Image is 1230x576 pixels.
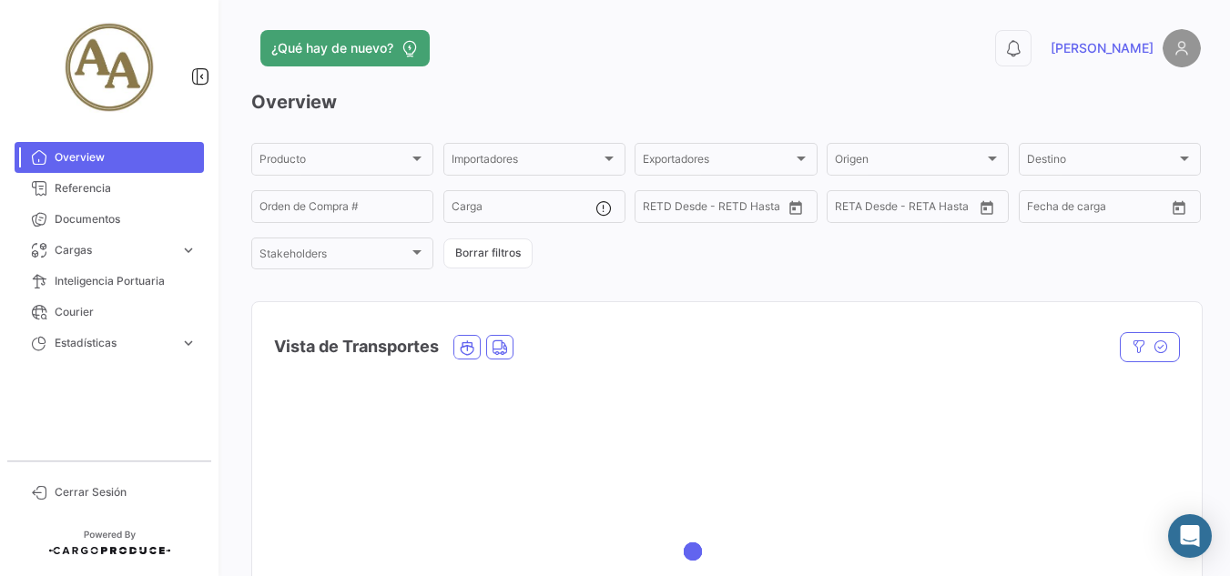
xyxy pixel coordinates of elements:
[880,203,946,216] input: Hasta
[55,242,173,258] span: Cargas
[15,142,204,173] a: Overview
[64,22,155,113] img: d85fbf23-fa35-483a-980e-3848878eb9e8.jpg
[973,194,1001,221] button: Open calendar
[643,156,792,168] span: Exportadores
[55,211,197,227] span: Documentos
[15,297,204,328] a: Courier
[260,30,430,66] button: ¿Qué hay de nuevo?
[15,266,204,297] a: Inteligencia Portuaria
[1072,203,1138,216] input: Hasta
[835,203,868,216] input: Desde
[1165,194,1193,221] button: Open calendar
[443,238,533,268] button: Borrar filtros
[180,335,197,351] span: expand_more
[251,89,1201,115] h3: Overview
[782,194,809,221] button: Open calendar
[1027,203,1060,216] input: Desde
[55,273,197,289] span: Inteligencia Portuaria
[452,156,601,168] span: Importadores
[259,156,409,168] span: Producto
[55,304,197,320] span: Courier
[55,484,197,500] span: Cerrar Sesión
[271,39,393,57] span: ¿Qué hay de nuevo?
[487,336,513,359] button: Land
[55,180,197,197] span: Referencia
[454,336,480,359] button: Ocean
[643,203,676,216] input: Desde
[1168,514,1212,558] div: Abrir Intercom Messenger
[274,334,439,359] h4: Vista de Transportes
[180,242,197,258] span: expand_more
[55,335,173,351] span: Estadísticas
[688,203,754,216] input: Hasta
[835,156,984,168] span: Origen
[15,173,204,204] a: Referencia
[1051,39,1154,57] span: [PERSON_NAME]
[259,250,409,263] span: Stakeholders
[15,204,204,235] a: Documentos
[1163,29,1201,67] img: placeholder-user.png
[55,149,197,166] span: Overview
[1027,156,1176,168] span: Destino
